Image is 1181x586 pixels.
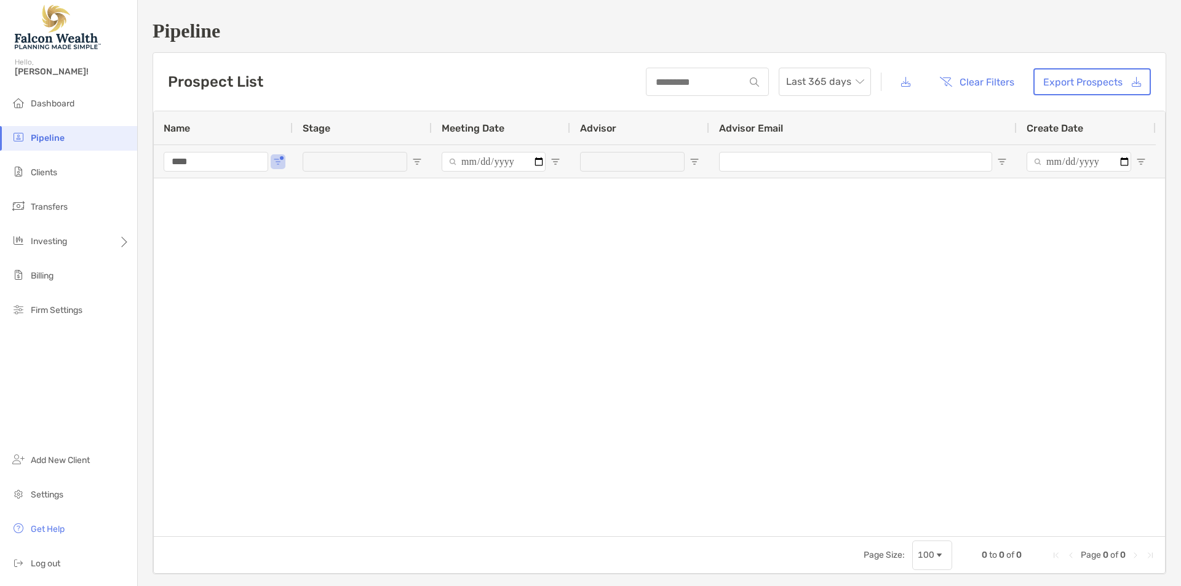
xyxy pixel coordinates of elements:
input: Advisor Email Filter Input [719,152,992,172]
img: investing icon [11,233,26,248]
div: Page Size: [864,550,905,560]
span: 0 [1016,550,1022,560]
button: Open Filter Menu [1136,157,1146,167]
span: to [989,550,997,560]
img: settings icon [11,486,26,501]
input: Name Filter Input [164,152,268,172]
img: firm-settings icon [11,302,26,317]
span: 0 [982,550,987,560]
span: Last 365 days [786,68,864,95]
div: Last Page [1145,550,1155,560]
button: Open Filter Menu [690,157,699,167]
img: transfers icon [11,199,26,213]
span: Get Help [31,524,65,534]
span: Firm Settings [31,305,82,315]
span: 0 [1120,550,1126,560]
span: 0 [999,550,1004,560]
span: Page [1081,550,1101,560]
span: Name [164,122,190,134]
img: pipeline icon [11,130,26,145]
span: Pipeline [31,133,65,143]
img: add_new_client icon [11,452,26,467]
span: [PERSON_NAME]! [15,66,130,77]
span: of [1006,550,1014,560]
img: clients icon [11,164,26,179]
span: Billing [31,271,54,281]
span: Advisor Email [719,122,783,134]
span: Add New Client [31,455,90,465]
span: Clients [31,167,57,178]
button: Open Filter Menu [273,157,283,167]
div: First Page [1051,550,1061,560]
button: Open Filter Menu [997,157,1007,167]
span: 0 [1103,550,1108,560]
button: Clear Filters [930,68,1024,95]
img: input icon [750,77,759,87]
span: Advisor [580,122,616,134]
span: Create Date [1027,122,1083,134]
input: Meeting Date Filter Input [442,152,546,172]
span: of [1110,550,1118,560]
span: Transfers [31,202,68,212]
span: Stage [303,122,330,134]
span: Meeting Date [442,122,504,134]
button: Open Filter Menu [412,157,422,167]
img: billing icon [11,267,26,282]
div: Next Page [1131,550,1140,560]
h3: Prospect List [168,73,263,90]
span: Investing [31,236,67,247]
div: 100 [918,550,934,560]
img: dashboard icon [11,95,26,110]
div: Page Size [912,540,952,570]
img: get-help icon [11,521,26,536]
input: Create Date Filter Input [1027,152,1131,172]
a: Export Prospects [1033,68,1151,95]
span: Log out [31,558,60,569]
img: Falcon Wealth Planning Logo [15,5,101,49]
button: Open Filter Menu [551,157,560,167]
h1: Pipeline [153,20,1166,42]
img: logout icon [11,555,26,570]
span: Settings [31,489,63,500]
span: Dashboard [31,98,74,109]
div: Previous Page [1066,550,1076,560]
